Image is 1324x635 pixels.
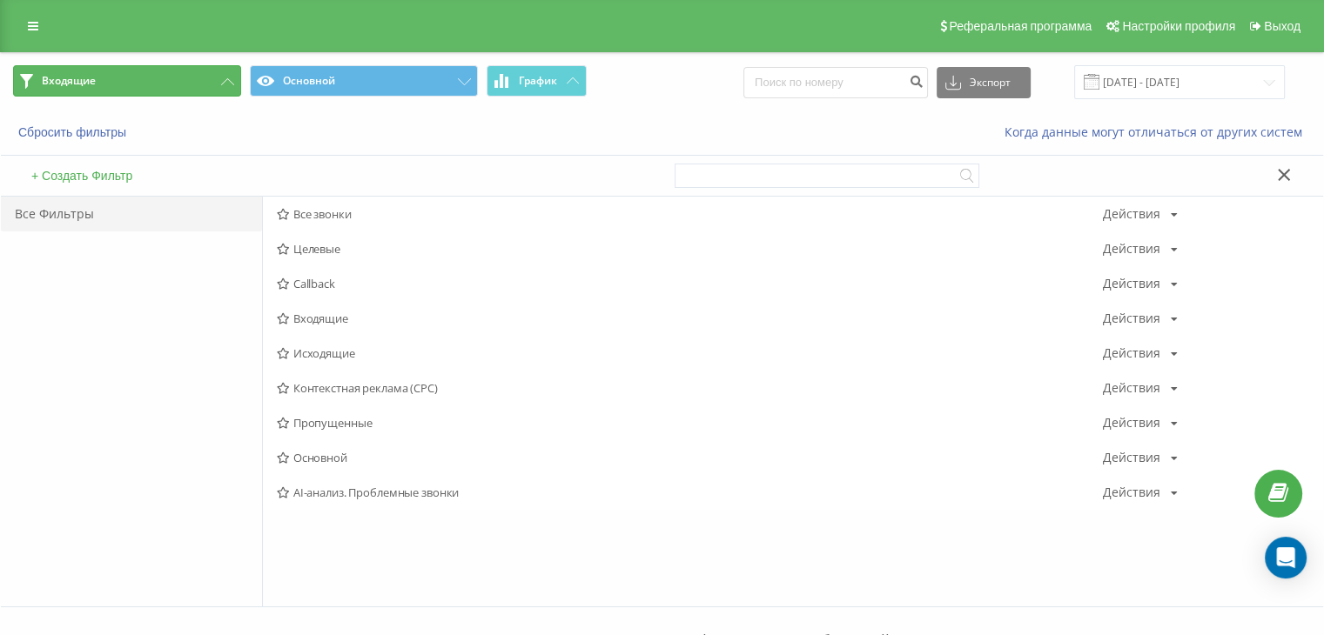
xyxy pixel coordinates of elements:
[1103,277,1160,290] div: Действия
[1,197,262,231] div: Все Фильтры
[277,417,1103,429] span: Пропущенные
[1103,347,1160,359] div: Действия
[1103,208,1160,220] div: Действия
[250,65,478,97] button: Основной
[277,347,1103,359] span: Исходящие
[1265,537,1307,578] div: Open Intercom Messenger
[743,67,928,98] input: Поиск по номеру
[937,67,1031,98] button: Экспорт
[949,19,1092,33] span: Реферальная программа
[13,124,135,140] button: Сбросить фильтры
[1103,417,1160,429] div: Действия
[277,243,1103,255] span: Целевые
[1005,124,1311,140] a: Когда данные могут отличаться от других систем
[1122,19,1235,33] span: Настройки профиля
[277,451,1103,464] span: Основной
[26,168,138,184] button: + Создать Фильтр
[1103,451,1160,464] div: Действия
[277,486,1103,498] span: AI-анализ. Проблемные звонки
[1103,486,1160,498] div: Действия
[277,382,1103,394] span: Контекстная реклама (CPC)
[1103,382,1160,394] div: Действия
[277,208,1103,220] span: Все звонки
[1264,19,1300,33] span: Выход
[487,65,587,97] button: График
[1272,167,1297,185] button: Закрыть
[277,312,1103,324] span: Входящие
[1103,243,1160,255] div: Действия
[1103,312,1160,324] div: Действия
[42,74,96,88] span: Входящие
[13,65,241,97] button: Входящие
[277,277,1103,290] span: Callback
[519,75,557,87] span: График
